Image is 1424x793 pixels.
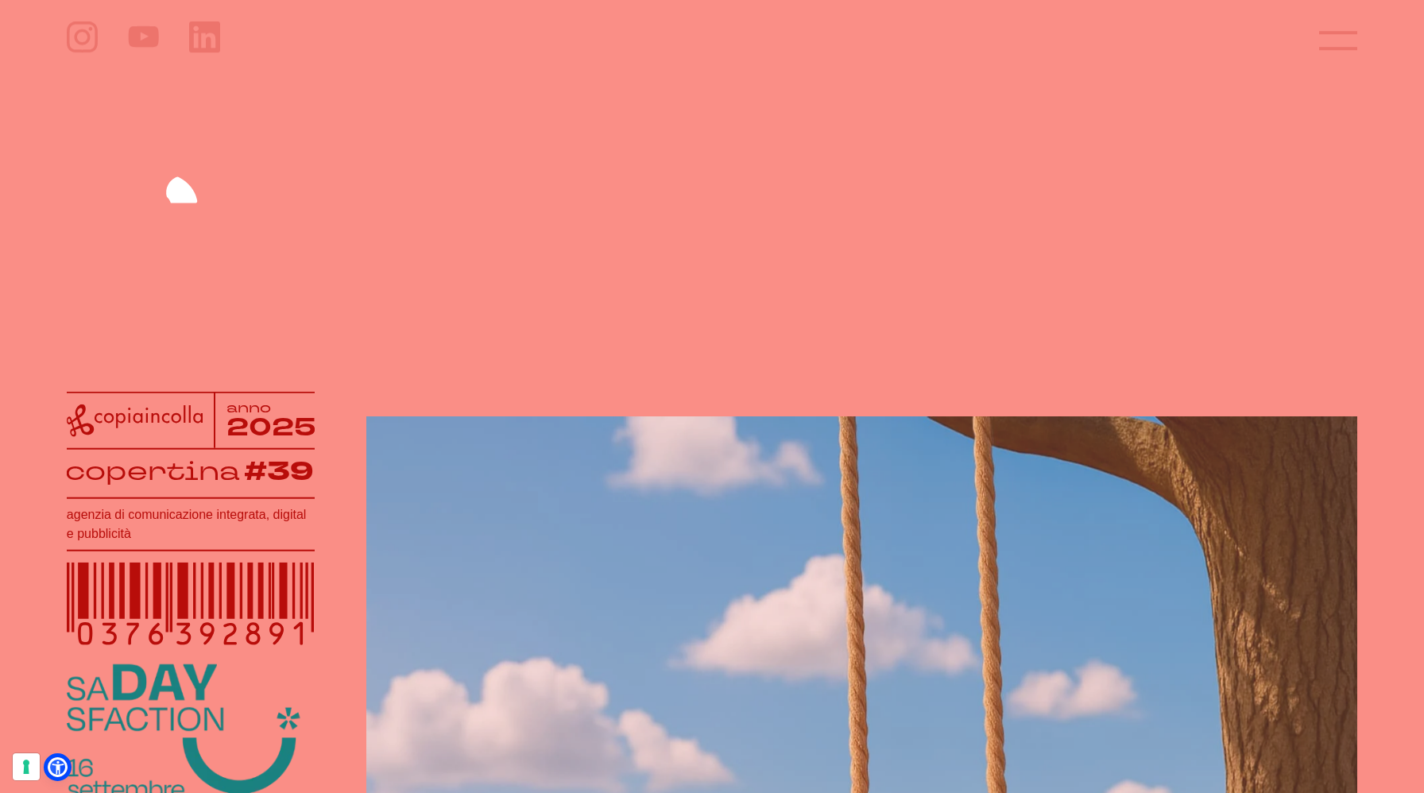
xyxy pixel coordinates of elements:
a: Open Accessibility Menu [48,757,68,777]
tspan: anno [226,398,271,416]
button: Le tue preferenze relative al consenso per le tecnologie di tracciamento [13,753,40,780]
tspan: 2025 [226,410,315,444]
tspan: copertina [65,455,239,489]
h1: agenzia di comunicazione integrata, digital e pubblicità [67,505,315,543]
tspan: #39 [244,455,314,491]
